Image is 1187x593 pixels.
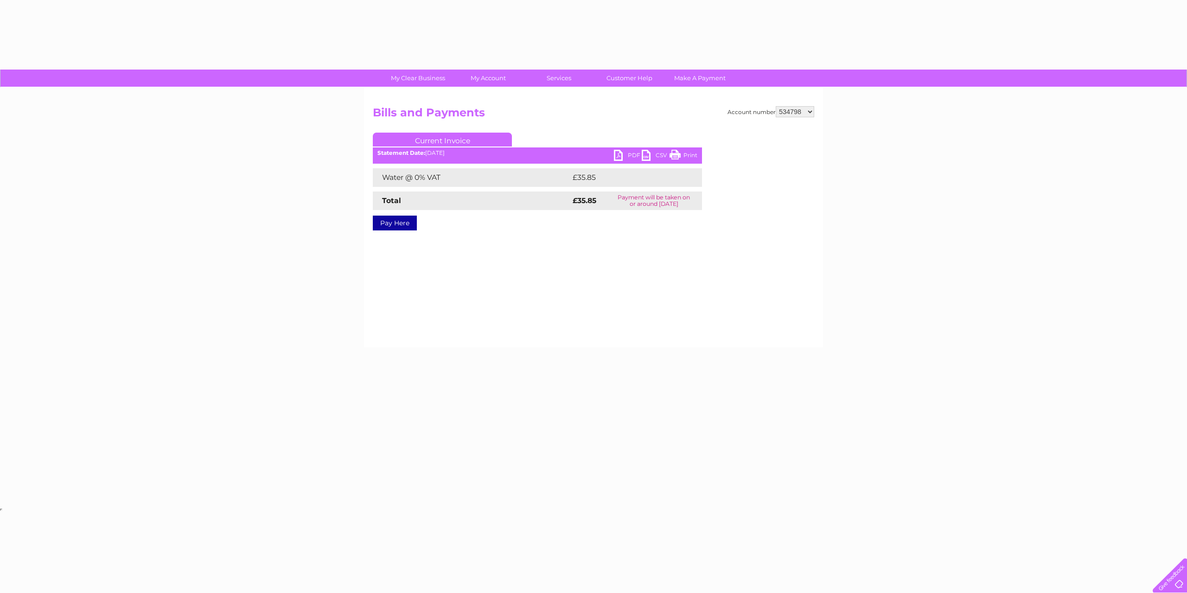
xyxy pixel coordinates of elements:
strong: Total [382,196,401,205]
strong: £35.85 [573,196,596,205]
td: Water @ 0% VAT [373,168,570,187]
a: CSV [642,150,670,163]
a: Pay Here [373,216,417,230]
a: Current Invoice [373,133,512,147]
a: Services [521,70,597,87]
a: My Clear Business [380,70,456,87]
td: £35.85 [570,168,683,187]
b: Statement Date: [377,149,425,156]
a: Print [670,150,697,163]
a: PDF [614,150,642,163]
div: [DATE] [373,150,702,156]
a: My Account [450,70,527,87]
a: Customer Help [591,70,668,87]
a: Make A Payment [662,70,738,87]
td: Payment will be taken on or around [DATE] [606,191,702,210]
div: Account number [728,106,814,117]
h2: Bills and Payments [373,106,814,124]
